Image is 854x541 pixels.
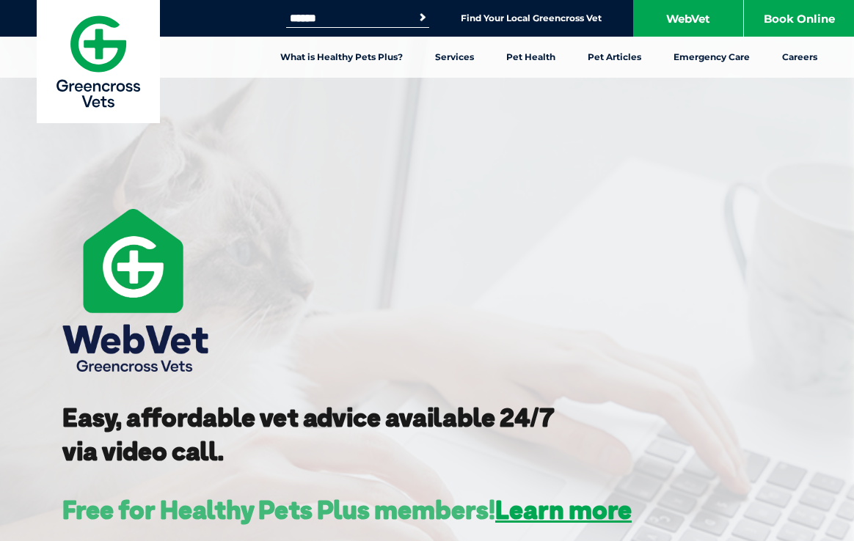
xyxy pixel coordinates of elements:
a: Emergency Care [657,37,766,78]
a: What is Healthy Pets Plus? [264,37,419,78]
a: Services [419,37,490,78]
a: Learn more [495,493,632,526]
a: Pet Health [490,37,572,78]
button: Search [415,10,430,25]
strong: Easy, affordable vet advice available 24/7 via video call. [62,401,555,467]
h3: Free for Healthy Pets Plus members! [62,497,632,523]
a: Pet Articles [572,37,657,78]
a: Careers [766,37,833,78]
a: Find Your Local Greencross Vet [461,12,602,24]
